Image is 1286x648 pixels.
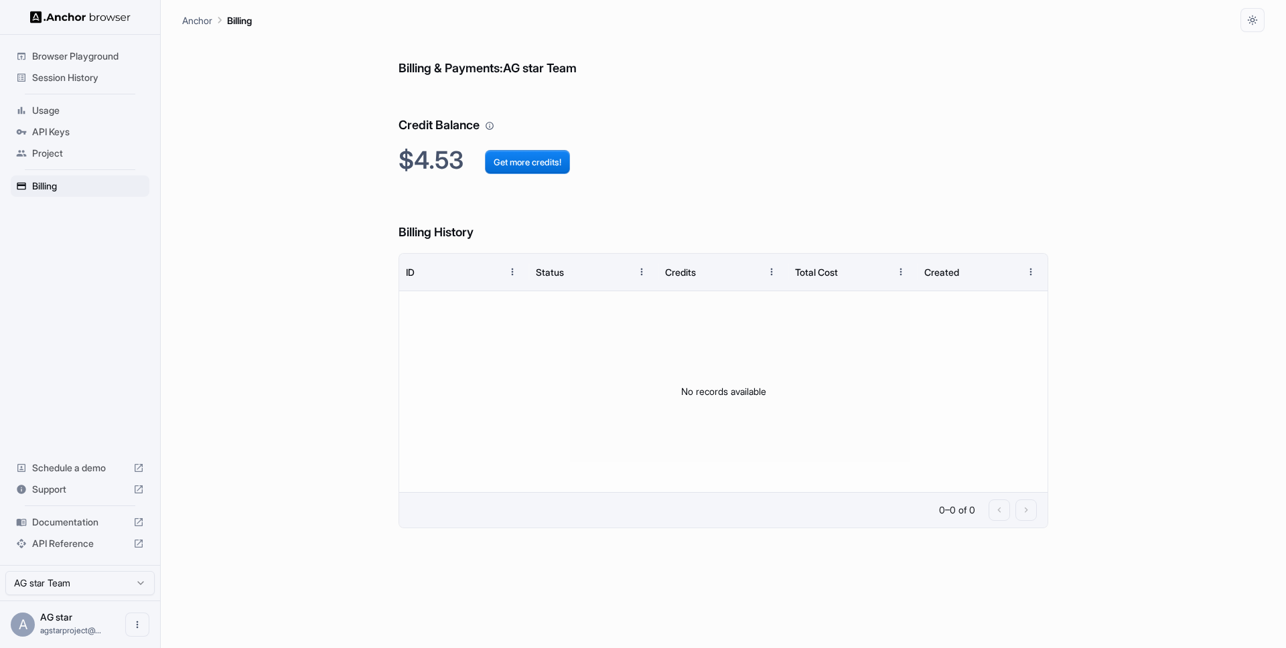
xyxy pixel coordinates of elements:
button: Menu [1019,260,1043,284]
button: Sort [605,260,630,284]
span: Browser Playground [32,50,144,63]
div: Schedule a demo [11,457,149,479]
span: Project [32,147,144,160]
span: API Reference [32,537,128,550]
span: Billing [32,179,144,193]
button: Sort [735,260,760,284]
button: Menu [889,260,913,284]
h6: Billing & Payments: AG star Team [399,32,1048,78]
h6: Credit Balance [399,89,1048,135]
img: Anchor Logo [30,11,131,23]
button: Sort [865,260,889,284]
span: Support [32,483,128,496]
h6: Billing History [399,196,1048,242]
button: Sort [995,260,1019,284]
span: agstarproject@gmail.com [40,625,101,635]
div: No records available [399,291,1048,492]
div: Usage [11,100,149,121]
button: Open menu [125,613,149,637]
p: 0–0 of 0 [939,503,975,517]
nav: breadcrumb [182,13,252,27]
button: Get more credits! [485,150,570,174]
h2: $4.53 [399,146,1048,175]
svg: Your credit balance will be consumed as you use the API. Visit the usage page to view a breakdown... [485,121,494,131]
button: Sort [476,260,500,284]
span: Usage [32,104,144,117]
div: Created [924,266,959,278]
span: API Keys [32,125,144,139]
div: API Keys [11,121,149,143]
div: Documentation [11,511,149,533]
p: Billing [227,13,252,27]
div: API Reference [11,533,149,554]
div: Support [11,479,149,500]
span: Documentation [32,515,128,529]
button: Menu [500,260,524,284]
div: ID [406,266,415,278]
button: Menu [760,260,784,284]
div: Project [11,143,149,164]
div: Status [536,266,564,278]
div: A [11,613,35,637]
div: Session History [11,67,149,88]
span: Schedule a demo [32,461,128,475]
div: Browser Playground [11,46,149,67]
div: Billing [11,175,149,197]
div: Credits [665,266,696,278]
p: Anchor [182,13,212,27]
span: Session History [32,71,144,84]
span: AG star [40,611,72,623]
button: Menu [630,260,654,284]
div: Total Cost [795,266,838,278]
